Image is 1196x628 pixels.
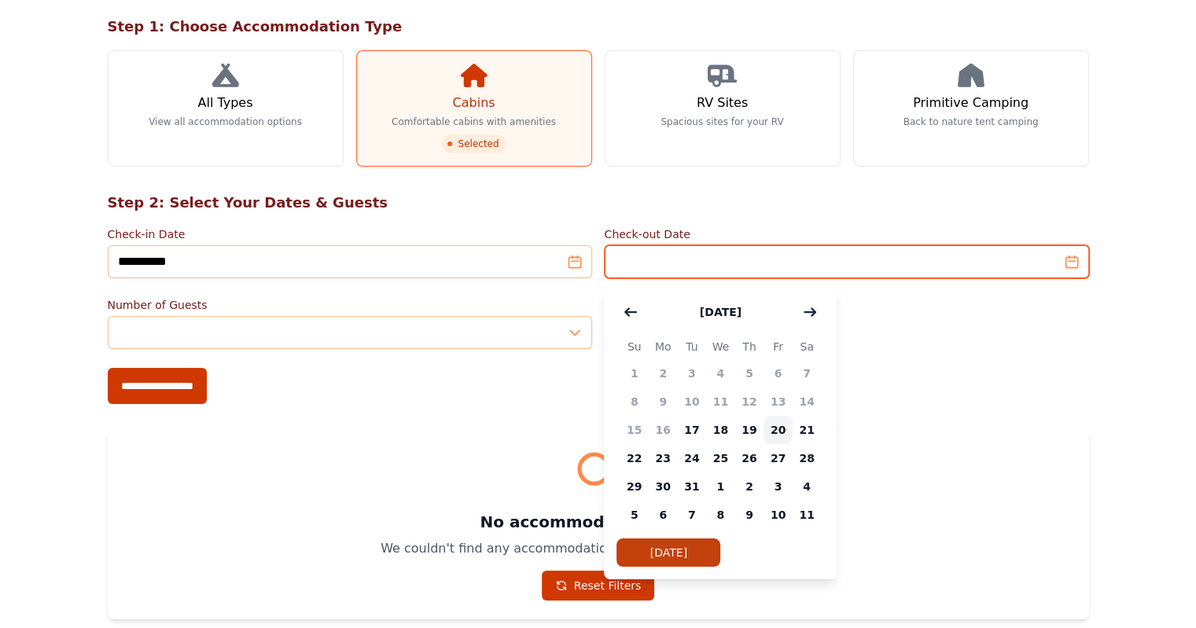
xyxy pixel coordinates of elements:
[649,387,678,416] span: 9
[620,501,649,529] span: 5
[678,337,707,356] span: Tu
[149,116,302,128] p: View all accommodation options
[735,444,764,472] span: 26
[764,337,793,356] span: Fr
[392,116,556,128] p: Comfortable cabins with amenities
[620,359,649,387] span: 1
[764,359,793,387] span: 6
[903,116,1039,128] p: Back to nature tent camping
[649,359,678,387] span: 2
[735,501,764,529] span: 9
[649,337,678,356] span: Mo
[649,472,678,501] span: 30
[452,94,495,112] h3: Cabins
[735,472,764,501] span: 2
[706,387,735,416] span: 11
[793,387,822,416] span: 14
[793,337,822,356] span: Sa
[735,337,764,356] span: Th
[649,444,678,472] span: 23
[764,387,793,416] span: 13
[913,94,1029,112] h3: Primitive Camping
[620,416,649,444] span: 15
[649,416,678,444] span: 16
[684,296,757,328] button: [DATE]
[706,416,735,444] span: 18
[108,192,1089,214] h2: Step 2: Select Your Dates & Guests
[649,501,678,529] span: 6
[706,472,735,501] span: 1
[735,416,764,444] span: 19
[793,472,822,501] span: 4
[706,359,735,387] span: 4
[678,501,707,529] span: 7
[793,444,822,472] span: 28
[442,134,505,153] span: Selected
[108,16,1089,38] h2: Step 1: Choose Accommodation Type
[706,444,735,472] span: 25
[697,94,748,112] h3: RV Sites
[678,444,707,472] span: 24
[197,94,252,112] h3: All Types
[678,472,707,501] span: 31
[764,416,793,444] span: 20
[853,50,1089,167] a: Primitive Camping Back to nature tent camping
[620,444,649,472] span: 22
[620,337,649,356] span: Su
[793,501,822,529] span: 11
[620,387,649,416] span: 8
[356,50,592,167] a: Cabins Comfortable cabins with amenities Selected
[764,444,793,472] span: 27
[108,50,344,167] a: All Types View all accommodation options
[616,538,720,567] button: [DATE]
[661,116,783,128] p: Spacious sites for your RV
[108,226,592,242] label: Check-in Date
[706,337,735,356] span: We
[127,539,1070,558] p: We couldn't find any accommodations matching your search criteria.
[764,472,793,501] span: 3
[605,50,841,167] a: RV Sites Spacious sites for your RV
[108,297,592,313] label: Number of Guests
[605,226,1089,242] label: Check-out Date
[764,501,793,529] span: 10
[706,501,735,529] span: 8
[678,359,707,387] span: 3
[793,359,822,387] span: 7
[735,359,764,387] span: 5
[678,416,707,444] span: 17
[542,571,655,600] a: Reset Filters
[678,387,707,416] span: 10
[127,511,1070,533] h3: No accommodations found
[620,472,649,501] span: 29
[793,416,822,444] span: 21
[735,387,764,416] span: 12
